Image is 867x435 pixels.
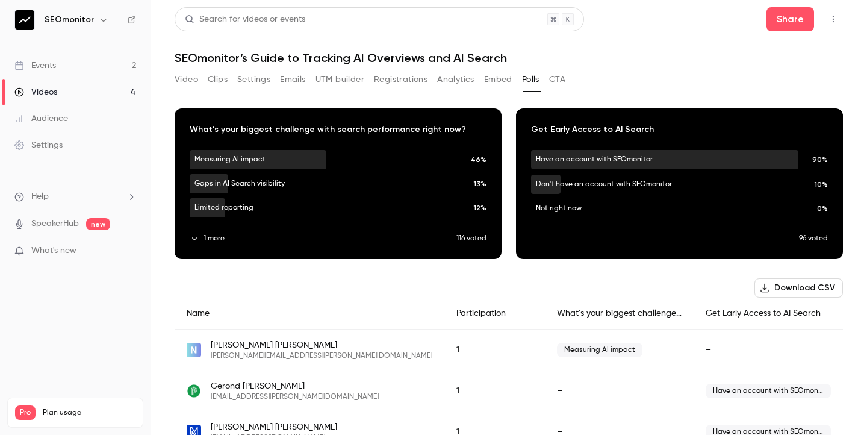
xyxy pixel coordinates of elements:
div: 1 [444,330,545,371]
span: What's new [31,245,76,257]
div: Videos [14,86,57,98]
div: Get Early Access to AI Search [694,298,843,330]
span: Plan usage [43,408,135,418]
button: Analytics [437,70,474,89]
button: Video [175,70,198,89]
button: CTA [549,70,565,89]
button: Polls [522,70,539,89]
span: [PERSON_NAME] [PERSON_NAME] [211,339,432,351]
img: SEOmonitor [15,10,34,30]
li: help-dropdown-opener [14,190,136,203]
div: gerond.aliaj@performics.com [175,371,843,412]
iframe: Noticeable Trigger [122,246,136,257]
div: paige.aldred@thisisnovos.com [175,330,843,371]
button: UTM builder [315,70,364,89]
button: 1 more [190,233,456,244]
span: [PERSON_NAME] [PERSON_NAME] [211,421,337,433]
button: Clips [208,70,228,89]
h1: SEOmonitor’s Guide to Tracking AI Overviews and AI Search [175,51,843,65]
div: – [545,371,694,412]
button: Emails [280,70,305,89]
button: Settings [237,70,270,89]
div: What’s your biggest challenge with search performance right now? [545,298,694,330]
span: Help [31,190,49,203]
h6: SEOmonitor [45,14,94,26]
div: Participation [444,298,545,330]
button: Top Bar Actions [824,10,843,29]
span: new [86,218,110,230]
button: Embed [484,70,512,89]
div: Audience [14,113,68,125]
img: performics.com [187,384,201,398]
span: Pro [15,405,36,420]
span: Gerond [PERSON_NAME] [211,380,379,392]
div: Events [14,60,56,72]
button: Download CSV [754,278,843,298]
img: thisisnovos.com [187,343,201,357]
div: Search for videos or events [185,13,305,26]
a: SpeakerHub [31,217,79,230]
button: Share [766,7,814,31]
span: Measuring AI impact [557,343,642,357]
div: – [694,330,843,371]
button: Registrations [374,70,427,89]
span: [PERSON_NAME][EMAIL_ADDRESS][PERSON_NAME][DOMAIN_NAME] [211,351,432,361]
div: Settings [14,139,63,151]
span: [EMAIL_ADDRESS][PERSON_NAME][DOMAIN_NAME] [211,392,379,402]
div: Name [175,298,444,330]
div: 1 [444,371,545,412]
span: Have an account with SEOmonitor [706,384,831,398]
